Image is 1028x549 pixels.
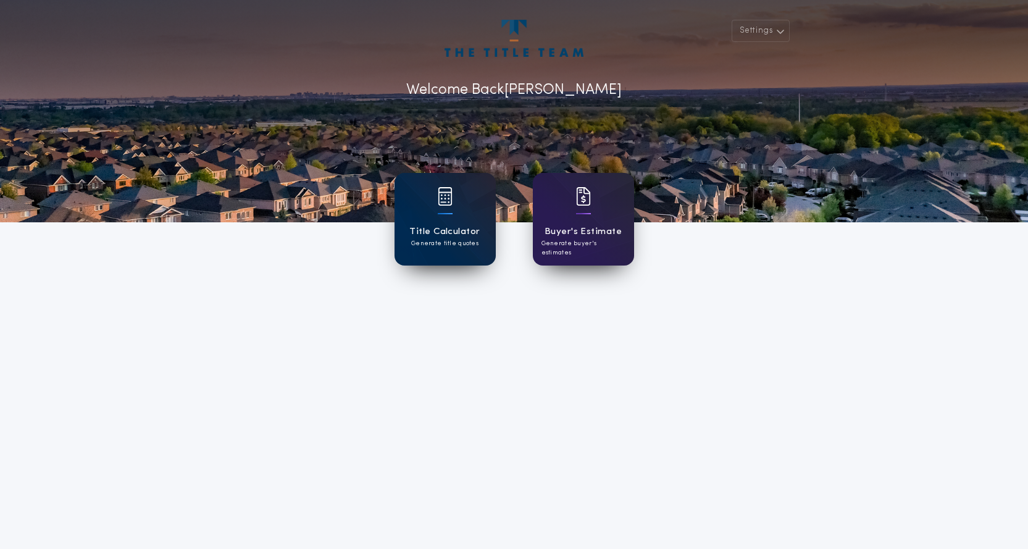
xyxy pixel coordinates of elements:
[411,239,478,248] p: Generate title quotes
[576,187,591,206] img: card icon
[533,173,634,266] a: card iconBuyer's EstimateGenerate buyer's estimates
[395,173,496,266] a: card iconTitle CalculatorGenerate title quotes
[541,239,625,258] p: Generate buyer's estimates
[409,225,480,239] h1: Title Calculator
[438,187,453,206] img: card icon
[406,79,622,101] p: Welcome Back [PERSON_NAME]
[545,225,622,239] h1: Buyer's Estimate
[732,20,790,42] button: Settings
[445,20,583,57] img: account-logo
